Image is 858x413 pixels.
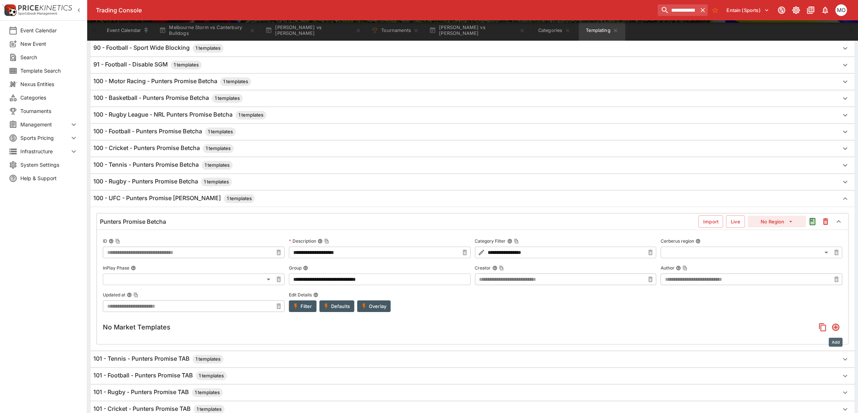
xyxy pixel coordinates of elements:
[103,323,170,331] h5: No Market Templates
[171,61,202,69] span: 1 templates
[698,215,723,228] button: Import
[676,266,681,271] button: AuthorCopy To Clipboard
[357,300,391,312] button: Overlay
[709,4,721,16] button: No Bookmarks
[93,194,255,203] h6: 100 - UFC - Punters Promise [PERSON_NAME]
[193,45,223,52] span: 1 templates
[313,292,318,297] button: Edit Details
[835,4,847,16] div: Mark O'Loughlan
[425,20,529,41] button: [PERSON_NAME] vs [PERSON_NAME]
[224,195,255,202] span: 1 templates
[289,238,316,244] p: Description
[93,61,202,69] h6: 91 - Football - Disable SGM
[20,67,78,74] span: Template Search
[93,77,251,86] h6: 100 - Motor Racing - Punters Promise Betcha
[102,20,153,41] button: Event Calendar
[682,266,688,271] button: Copy To Clipboard
[658,4,698,16] input: search
[289,292,312,298] p: Edit Details
[193,356,223,363] span: 1 templates
[790,4,803,17] button: Toggle light/dark mode
[324,239,329,244] button: Copy To Clipboard
[18,5,72,11] img: PriceKinetics
[579,20,625,41] button: Templating
[20,134,69,142] span: Sports Pricing
[93,161,233,170] h6: 100 - Tennis - Punters Promise Betcha
[303,266,308,271] button: Group
[205,128,236,135] span: 1 templates
[103,265,129,271] p: InPlay Phase
[289,300,317,312] button: Filter
[212,95,243,102] span: 1 templates
[475,265,491,271] p: Creator
[196,372,227,380] span: 1 templates
[726,215,745,228] button: Live
[722,4,774,16] button: Select Tenant
[18,12,57,15] img: Sportsbook Management
[2,3,17,17] img: PriceKinetics Logo
[531,20,577,41] button: Categories
[318,239,323,244] button: DescriptionCopy To Clipboard
[289,265,302,271] p: Group
[220,78,251,85] span: 1 templates
[93,372,227,380] h6: 101 - Football - Punters Promise TAB
[93,178,232,186] h6: 100 - Rugby - Punters Promise Betcha
[748,216,806,227] button: No Region
[20,147,69,155] span: Infrastructure
[833,2,849,18] button: Mark O'Loughlan
[115,239,120,244] button: Copy To Clipboard
[20,161,78,169] span: System Settings
[696,239,701,244] button: Cerberus region
[20,40,78,48] span: New Event
[133,292,138,297] button: Copy To Clipboard
[155,20,259,41] button: Melbourne Storm vs Canterbury Bulldogs
[93,388,223,397] h6: 101 - Rugby - Punters Promise TAB
[816,321,829,334] button: Copy Market Templates
[661,265,674,271] p: Author
[93,127,236,136] h6: 100 - Football - Punters Promise Betcha
[109,239,114,244] button: IDCopy To Clipboard
[131,266,136,271] button: InPlay Phase
[507,239,512,244] button: Category FilterCopy To Clipboard
[804,4,817,17] button: Documentation
[201,178,232,186] span: 1 templates
[127,292,132,297] button: Updated atCopy To Clipboard
[20,121,69,128] span: Management
[20,27,78,34] span: Event Calendar
[93,111,266,120] h6: 100 - Rugby League - NRL Punters Promise Betcha
[806,215,819,228] button: Audit the Template Change History
[103,292,125,298] p: Updated at
[192,389,223,396] span: 1 templates
[261,20,366,41] button: [PERSON_NAME] vs [PERSON_NAME]
[93,94,243,103] h6: 100 - Basketball - Punters Promise Betcha
[20,174,78,182] span: Help & Support
[819,4,832,17] button: Notifications
[103,238,107,244] p: ID
[93,355,223,364] h6: 101 - Tennis - Punters Promise TAB
[20,94,78,101] span: Categories
[829,338,843,347] div: Add
[203,145,234,152] span: 1 templates
[100,218,166,226] h6: Punters Promise Betcha
[93,44,223,53] h6: 90 - Football - Sport Wide Blocking
[819,215,832,228] button: This will delete the selected template. You will still need to Save Template changes to commit th...
[202,162,233,169] span: 1 templates
[514,239,519,244] button: Copy To Clipboard
[367,20,423,41] button: Tournaments
[775,4,788,17] button: Connected to PK
[829,321,842,334] button: Add
[319,300,354,312] button: Defaults
[492,266,498,271] button: CreatorCopy To Clipboard
[93,144,234,153] h6: 100 - Cricket - Punters Promise Betcha
[20,80,78,88] span: Nexus Entities
[20,107,78,115] span: Tournaments
[475,238,506,244] p: Category Filter
[96,7,655,14] div: Trading Console
[20,53,78,61] span: Search
[499,266,504,271] button: Copy To Clipboard
[194,406,225,413] span: 1 templates
[235,112,266,119] span: 1 templates
[661,238,694,244] p: Cerberus region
